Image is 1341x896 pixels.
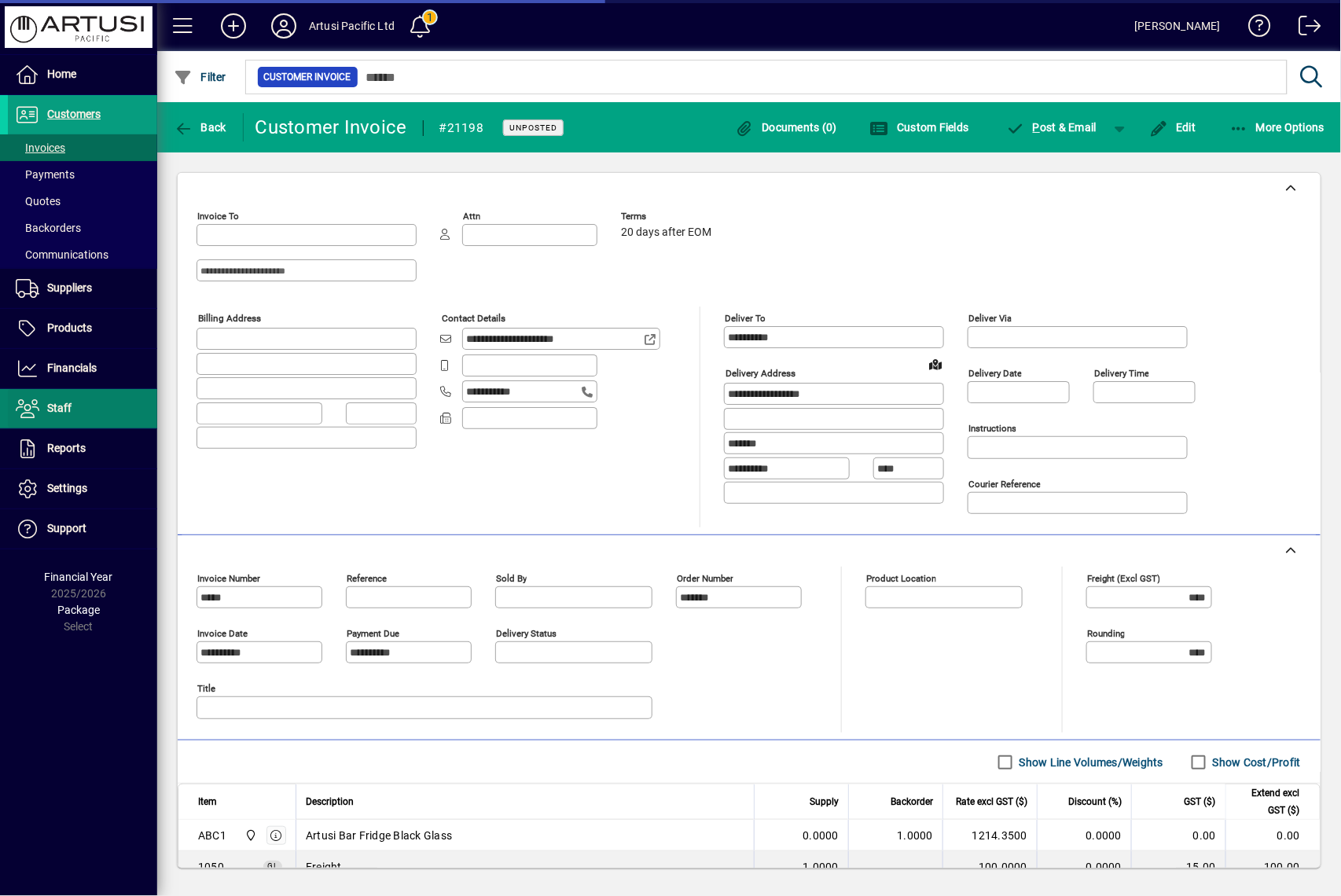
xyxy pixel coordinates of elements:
[1016,755,1163,770] label: Show Line Volumes/Weights
[16,248,108,261] span: Communications
[731,113,841,141] button: Documents (0)
[968,368,1022,379] mat-label: Delivery date
[735,121,837,134] span: Documents (0)
[1131,851,1225,883] td: 15.00
[8,429,157,468] a: Reports
[8,309,157,348] a: Products
[157,113,244,141] app-page-header-button: Back
[1135,13,1221,39] div: [PERSON_NAME]
[621,211,715,222] span: Terms
[8,215,157,241] a: Backorders
[1033,121,1040,134] span: P
[509,123,557,133] span: Unposted
[306,793,354,810] span: Description
[1037,820,1131,851] td: 0.0000
[953,828,1027,843] div: 1214.3500
[8,161,157,188] a: Payments
[8,241,157,268] a: Communications
[496,628,557,639] mat-label: Delivery status
[197,211,239,222] mat-label: Invoice To
[174,121,226,134] span: Back
[47,281,92,294] span: Suppliers
[725,313,766,324] mat-label: Deliver To
[47,321,92,334] span: Products
[1087,628,1125,639] mat-label: Rounding
[16,141,65,154] span: Invoices
[810,793,839,810] span: Supply
[306,859,342,875] span: Freight
[208,12,259,40] button: Add
[1236,784,1300,819] span: Extend excl GST ($)
[1087,573,1160,584] mat-label: Freight (excl GST)
[953,859,1027,875] div: 100.0000
[264,69,351,85] span: Customer Invoice
[241,827,259,844] span: Main Warehouse
[198,793,217,810] span: Item
[8,509,157,549] a: Support
[1094,368,1149,379] mat-label: Delivery time
[1131,820,1225,851] td: 0.00
[347,628,399,639] mat-label: Payment due
[870,121,969,134] span: Custom Fields
[1149,121,1196,134] span: Edit
[898,828,934,843] span: 1.0000
[197,628,248,639] mat-label: Invoice date
[255,115,407,140] div: Customer Invoice
[439,116,484,141] div: #21198
[47,108,101,120] span: Customers
[8,269,157,308] a: Suppliers
[45,571,113,583] span: Financial Year
[866,573,936,584] mat-label: Product location
[16,222,81,234] span: Backorders
[57,604,100,616] span: Package
[621,226,711,239] span: 20 days after EOM
[8,188,157,215] a: Quotes
[47,442,86,454] span: Reports
[8,469,157,509] a: Settings
[1287,3,1321,54] a: Logout
[1006,121,1097,134] span: ost & Email
[968,423,1016,434] mat-label: Instructions
[16,168,75,181] span: Payments
[47,402,72,414] span: Staff
[956,793,1027,810] span: Rate excl GST ($)
[198,859,224,875] span: Freight Outwards
[968,479,1041,490] mat-label: Courier Reference
[197,573,260,584] mat-label: Invoice number
[463,211,480,222] mat-label: Attn
[1225,851,1320,883] td: 100.00
[170,63,230,91] button: Filter
[16,195,61,207] span: Quotes
[677,573,733,584] mat-label: Order number
[1225,113,1329,141] button: More Options
[496,573,527,584] mat-label: Sold by
[1229,121,1325,134] span: More Options
[259,12,309,40] button: Profile
[8,349,157,388] a: Financials
[968,313,1012,324] mat-label: Deliver via
[8,134,157,161] a: Invoices
[803,859,840,875] span: 1.0000
[47,362,97,374] span: Financials
[347,573,387,584] mat-label: Reference
[47,68,76,80] span: Home
[197,683,215,694] mat-label: Title
[803,828,840,843] span: 0.0000
[1037,851,1131,883] td: 0.0000
[198,828,226,843] div: ABC1
[1210,755,1301,770] label: Show Cost/Profit
[1145,113,1200,141] button: Edit
[8,55,157,94] a: Home
[174,71,226,83] span: Filter
[8,389,157,428] a: Staff
[1185,793,1216,810] span: GST ($)
[47,522,86,534] span: Support
[267,862,278,871] span: GL
[309,13,395,39] div: Artusi Pacific Ltd
[923,351,948,376] a: View on map
[306,828,452,843] span: Artusi Bar Fridge Black Glass
[1225,820,1320,851] td: 0.00
[1068,793,1122,810] span: Discount (%)
[47,482,87,494] span: Settings
[170,113,230,141] button: Back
